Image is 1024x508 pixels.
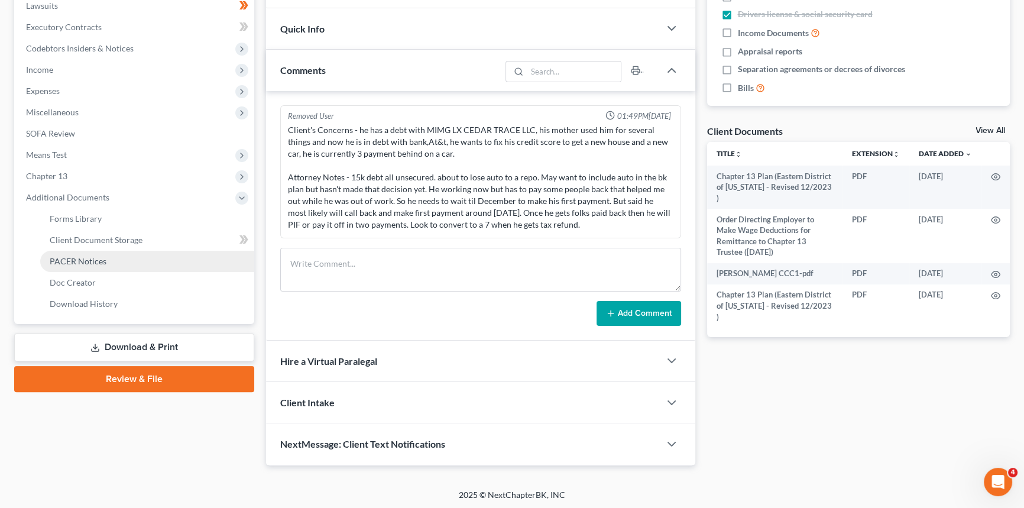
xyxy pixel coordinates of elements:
span: Hire a Virtual Paralegal [280,355,377,367]
a: Extensionunfold_more [852,149,900,158]
a: Forms Library [40,208,254,229]
td: [DATE] [909,263,981,284]
span: Chapter 13 [26,171,67,181]
button: Add Comment [597,301,681,326]
a: Client Document Storage [40,229,254,251]
span: Comments [280,64,326,76]
a: Doc Creator [40,272,254,293]
td: PDF [842,284,909,328]
span: PACER Notices [50,256,106,266]
a: Download History [40,293,254,315]
span: Miscellaneous [26,107,79,117]
a: Executory Contracts [17,17,254,38]
i: unfold_more [735,151,742,158]
span: Download History [50,299,118,309]
span: Executory Contracts [26,22,102,32]
span: Client Document Storage [50,235,142,245]
a: Date Added expand_more [919,149,972,158]
td: PDF [842,166,909,209]
span: Appraisal reports [738,46,802,57]
td: PDF [842,209,909,263]
span: Income Documents [738,27,809,39]
div: Client Documents [707,125,783,137]
a: Titleunfold_more [717,149,742,158]
a: View All [976,127,1005,135]
span: Codebtors Insiders & Notices [26,43,134,53]
span: 01:49PM[DATE] [617,111,671,122]
a: Download & Print [14,334,254,361]
td: [DATE] [909,209,981,263]
span: Doc Creator [50,277,96,287]
span: Additional Documents [26,192,109,202]
span: SOFA Review [26,128,75,138]
span: Means Test [26,150,67,160]
span: Drivers license & social security card [738,8,873,20]
span: Lawsuits [26,1,58,11]
td: [DATE] [909,166,981,209]
td: [PERSON_NAME] CCC1-pdf [707,263,843,284]
a: SOFA Review [17,123,254,144]
a: Review & File [14,366,254,392]
td: Chapter 13 Plan (Eastern District of [US_STATE] - Revised 12/2023 ) [707,166,843,209]
span: Quick Info [280,23,325,34]
div: Removed User [288,111,334,122]
span: Client Intake [280,397,335,408]
div: Client's Concerns - he has a debt with MIMG LX CEDAR TRACE LLC, his mother used him for several t... [288,124,673,231]
td: Order Directing Employer to Make Wage Deductions for Remittance to Chapter 13 Trustee ([DATE]) [707,209,843,263]
a: PACER Notices [40,251,254,272]
td: PDF [842,263,909,284]
td: [DATE] [909,284,981,328]
span: 4 [1008,468,1017,477]
i: expand_more [965,151,972,158]
span: Forms Library [50,213,102,224]
input: Search... [527,62,621,82]
span: Income [26,64,53,75]
span: Bills [738,82,754,94]
span: Separation agreements or decrees of divorces [738,63,905,75]
td: Chapter 13 Plan (Eastern District of [US_STATE] - Revised 12/2023 ) [707,284,843,328]
span: NextMessage: Client Text Notifications [280,438,445,449]
i: unfold_more [893,151,900,158]
iframe: Intercom live chat [984,468,1012,496]
span: Expenses [26,86,60,96]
